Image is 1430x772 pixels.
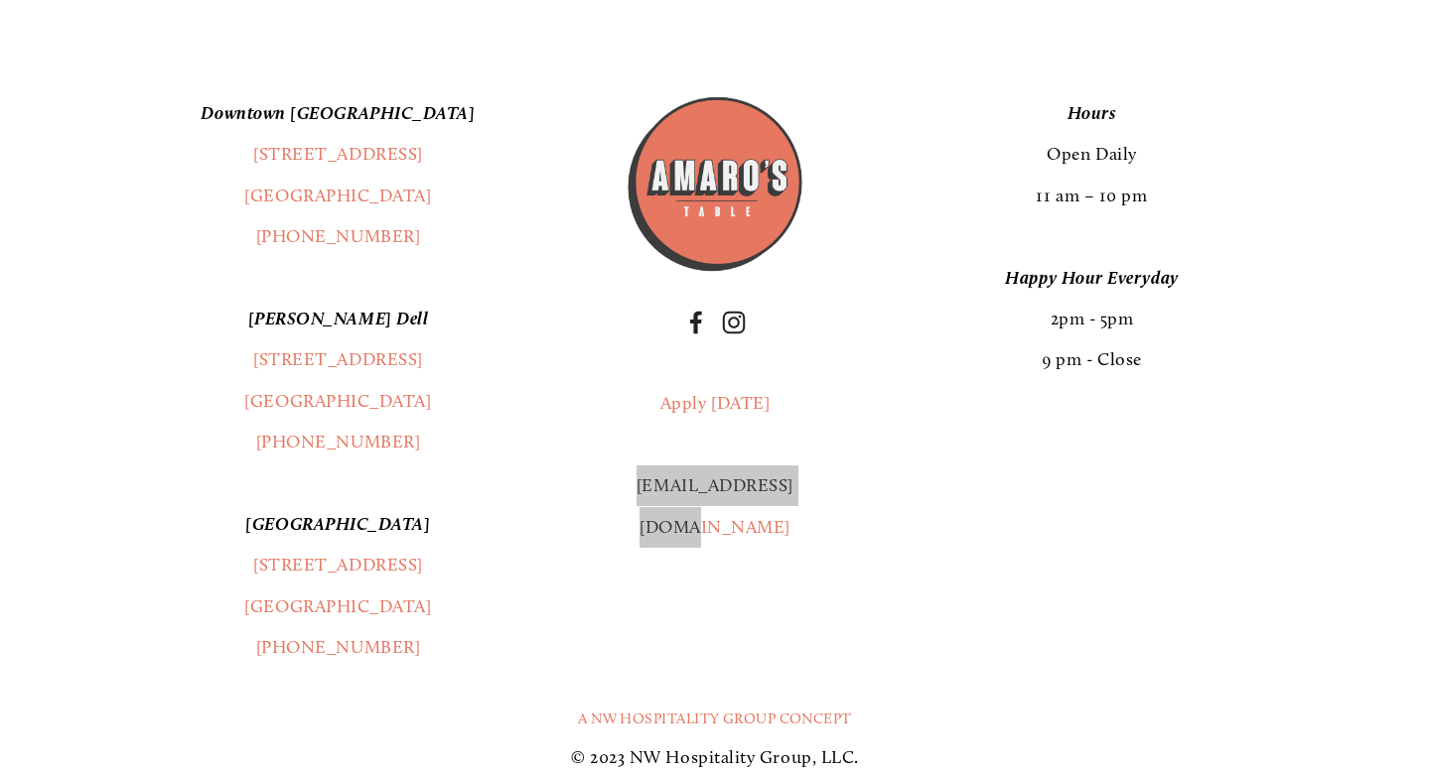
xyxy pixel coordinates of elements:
[256,225,421,247] a: [PHONE_NUMBER]
[244,554,431,616] a: [STREET_ADDRESS][GEOGRAPHIC_DATA]
[244,390,431,412] a: [GEOGRAPHIC_DATA]
[256,636,421,658] a: [PHONE_NUMBER]
[245,513,430,535] em: [GEOGRAPHIC_DATA]
[684,311,708,334] a: Facebook
[722,311,746,334] a: Instagram
[256,431,421,452] a: [PHONE_NUMBER]
[253,348,423,370] a: [STREET_ADDRESS]
[1005,267,1178,289] em: Happy Hour Everyday
[253,143,423,165] a: [STREET_ADDRESS]
[839,93,1344,216] p: Open Daily 11 am – 10 pm
[244,185,431,206] a: [GEOGRAPHIC_DATA]
[660,392,770,414] a: Apply [DATE]
[637,474,793,537] a: [EMAIL_ADDRESS][DOMAIN_NAME]
[625,93,806,275] img: Amaros_Logo.png
[248,308,429,329] em: [PERSON_NAME] Dell
[839,258,1344,381] p: 2pm - 5pm 9 pm - Close
[578,709,852,727] a: A NW Hospitality Group Concept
